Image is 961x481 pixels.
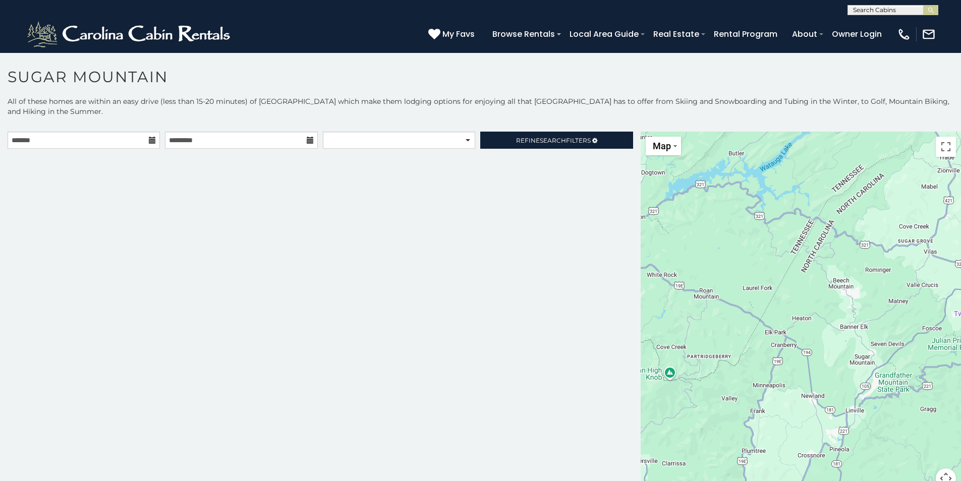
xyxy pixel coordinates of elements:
span: Search [540,137,566,144]
button: Toggle fullscreen view [936,137,956,157]
span: My Favs [442,28,475,40]
span: Refine Filters [516,137,591,144]
a: Real Estate [648,25,704,43]
a: Rental Program [709,25,782,43]
img: White-1-2.png [25,19,235,49]
a: Browse Rentals [487,25,560,43]
span: Map [653,141,671,151]
a: About [787,25,822,43]
img: mail-regular-white.png [922,27,936,41]
a: RefineSearchFilters [480,132,633,149]
a: My Favs [428,28,477,41]
button: Change map style [646,137,681,155]
a: Owner Login [827,25,887,43]
a: Local Area Guide [564,25,644,43]
img: phone-regular-white.png [897,27,911,41]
